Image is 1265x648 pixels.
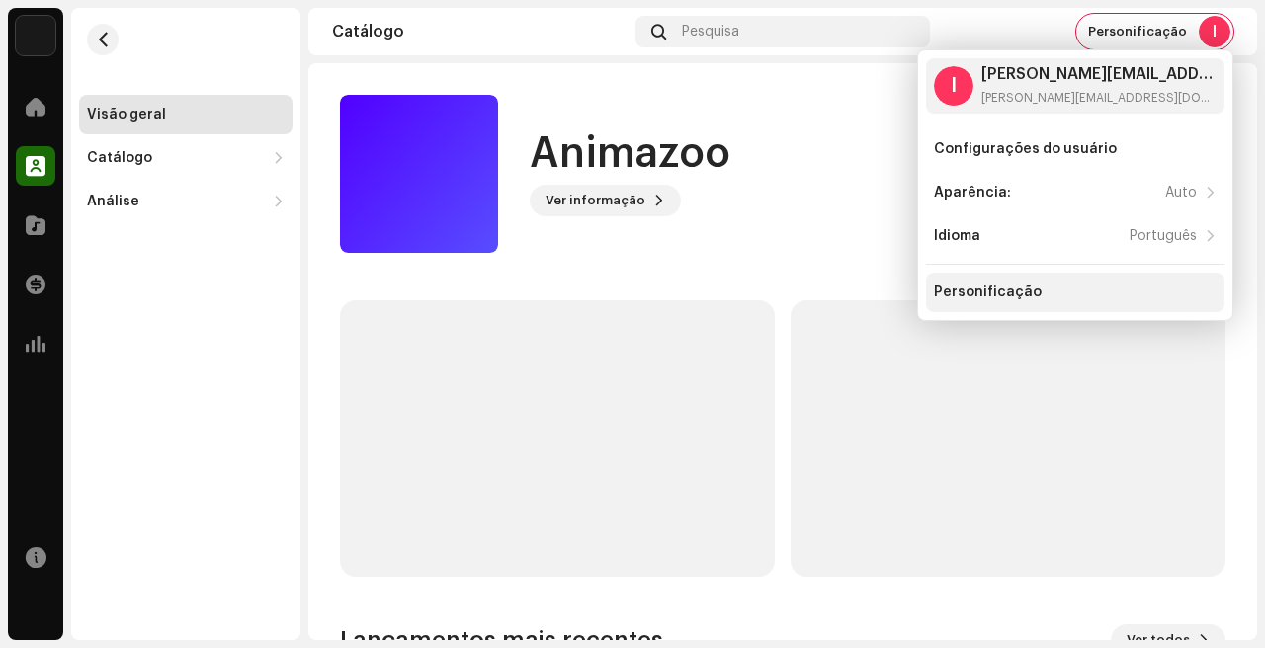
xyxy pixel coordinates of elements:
re-m-nav-dropdown: Catálogo [79,138,293,178]
div: Configurações do usuário [934,141,1117,157]
span: Ver informação [546,181,645,220]
div: Aparência: [934,185,1011,201]
span: Personificação [1088,24,1187,40]
div: Visão geral [87,107,166,122]
re-m-nav-item: Configurações do usuário [926,129,1224,169]
div: I [934,66,973,106]
re-m-nav-item: Personificação [926,273,1224,312]
div: Personificação [934,284,1042,300]
div: I [1199,16,1230,47]
re-m-nav-dropdown: Análise [79,182,293,221]
div: Português [1130,228,1197,244]
div: Análise [87,194,139,209]
div: Auto [1165,185,1197,201]
h1: Animazoo [530,131,730,177]
div: Catálogo [332,24,628,40]
re-m-nav-item: Aparência: [926,173,1224,212]
img: 730b9dfe-18b5-4111-b483-f30b0c182d82 [16,16,55,55]
div: Idioma [934,228,980,244]
span: Pesquisa [682,24,739,40]
div: [PERSON_NAME][EMAIL_ADDRESS][DOMAIN_NAME] [981,66,1217,82]
button: Ver informação [530,185,681,216]
div: [PERSON_NAME][EMAIL_ADDRESS][DOMAIN_NAME] [981,90,1217,106]
div: Catálogo [87,150,152,166]
re-m-nav-item: Idioma [926,216,1224,256]
re-m-nav-item: Visão geral [79,95,293,134]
